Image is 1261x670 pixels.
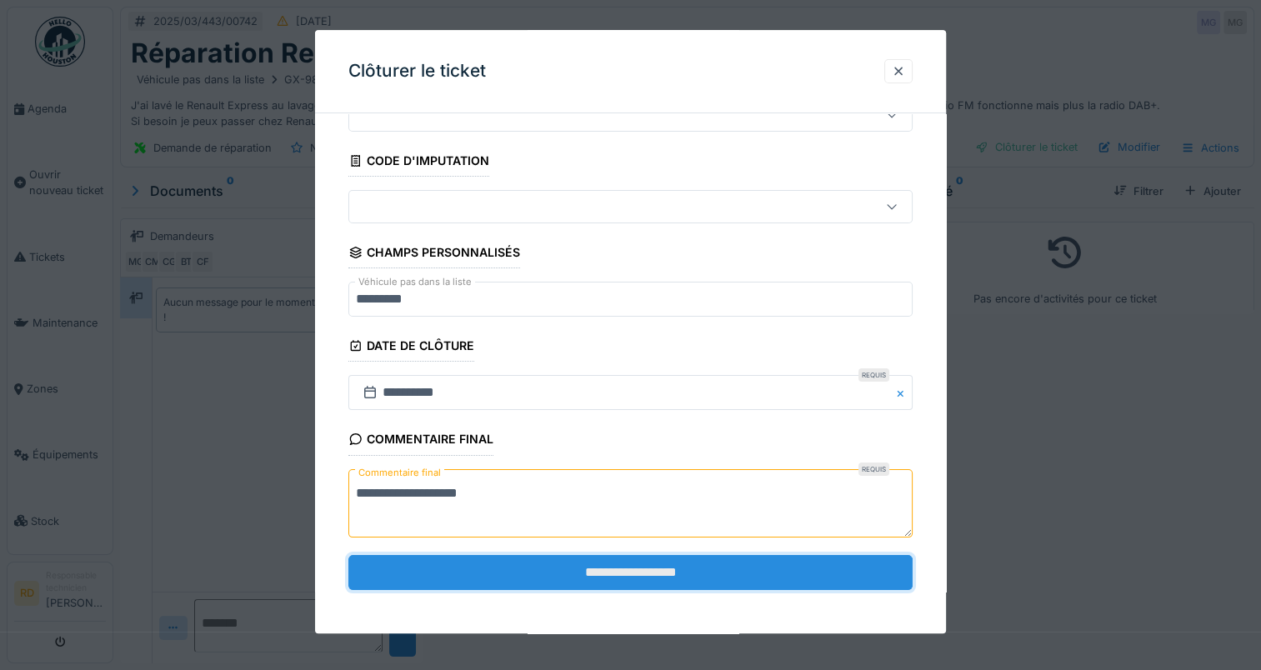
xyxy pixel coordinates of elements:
label: Commentaire final [355,462,444,483]
h3: Clôturer le ticket [348,61,486,82]
div: Commentaire final [348,427,493,456]
div: Code d'imputation [348,148,489,177]
div: Date de clôture [348,334,474,362]
button: Close [894,376,913,411]
div: Requis [858,369,889,382]
div: Champs personnalisés [348,240,520,268]
label: Véhicule pas dans la liste [355,276,475,290]
div: Requis [858,462,889,476]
